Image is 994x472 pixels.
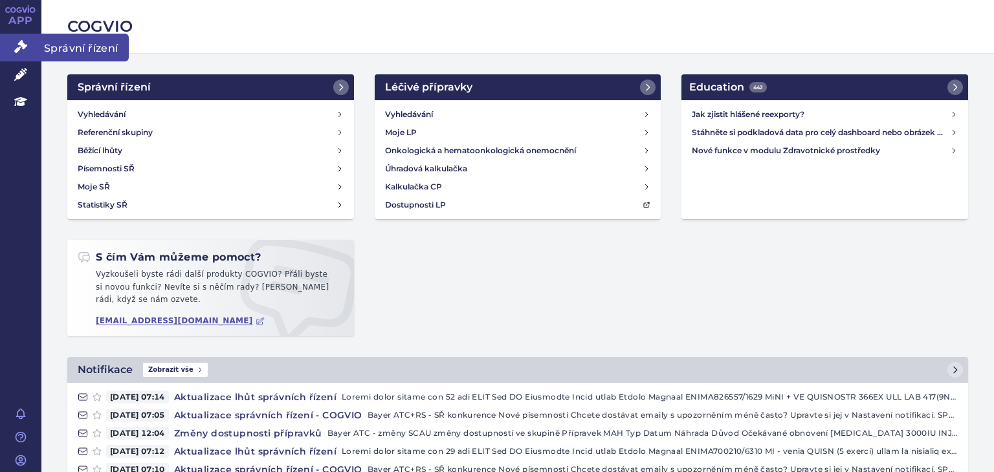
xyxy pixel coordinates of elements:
[687,142,963,160] a: Nové funkce v modulu Zdravotnické prostředky
[169,409,368,422] h4: Aktualizace správních řízení - COGVIO
[380,196,656,214] a: Dostupnosti LP
[375,74,661,100] a: Léčivé přípravky
[380,105,656,123] a: Vyhledávání
[72,105,349,123] a: Vyhledávání
[342,445,958,458] p: Loremi dolor sitame con 29 adi ELIT Sed DO Eiusmodte Incid utlab Etdolo Magnaal ENIMA700210/6310 ...
[78,80,151,95] h2: Správní řízení
[385,162,467,175] h4: Úhradová kalkulačka
[327,427,958,440] p: Bayer ATC - změny SCAU změny dostupností ve skupině Přípravek MAH Typ Datum Náhrada Důvod Očekáva...
[78,108,126,121] h4: Vyhledávání
[380,160,656,178] a: Úhradová kalkulačka
[67,74,354,100] a: Správní řízení
[72,196,349,214] a: Statistiky SŘ
[72,160,349,178] a: Písemnosti SŘ
[78,144,122,157] h4: Běžící lhůty
[106,427,169,440] span: [DATE] 12:04
[41,34,129,61] span: Správní řízení
[342,391,958,403] p: Loremi dolor sitame con 52 adi ELIT Sed DO Eiusmodte Incid utlab Etdolo Magnaal ENIMA826557/1629 ...
[78,362,133,378] h2: Notifikace
[385,144,576,157] h4: Onkologická a hematoonkologická onemocnění
[67,16,968,38] h2: COGVIO
[72,178,349,196] a: Moje SŘ
[78,250,261,264] h2: S čím Vám můžeme pomoct?
[78,162,135,175] h4: Písemnosti SŘ
[106,391,169,403] span: [DATE] 07:14
[385,126,417,139] h4: Moje LP
[385,180,442,193] h4: Kalkulačka CP
[380,178,656,196] a: Kalkulačka CP
[385,80,472,95] h2: Léčivé přípravky
[67,357,968,383] a: NotifikaceZobrazit vše
[169,391,342,403] h4: Aktualizace lhůt správních řízení
[681,74,968,100] a: Education442
[692,126,950,139] h4: Stáhněte si podkladová data pro celý dashboard nebo obrázek grafu v COGVIO App modulu Analytics
[692,144,950,157] h4: Nové funkce v modulu Zdravotnické prostředky
[749,82,767,92] span: 442
[143,363,208,377] span: Zobrazit vše
[72,142,349,160] a: Běžící lhůty
[380,142,656,160] a: Onkologická a hematoonkologická onemocnění
[687,105,963,123] a: Jak zjistit hlášené reexporty?
[385,108,433,121] h4: Vyhledávání
[78,268,344,312] p: Vyzkoušeli byste rádi další produkty COGVIO? Přáli byste si novou funkci? Nevíte si s něčím rady?...
[78,198,127,211] h4: Statistiky SŘ
[78,126,153,139] h4: Referenční skupiny
[368,409,958,422] p: Bayer ATC+RS - SŘ konkurence Nové písemnosti Chcete dostávat emaily s upozorněním méně často? Upr...
[106,445,169,458] span: [DATE] 07:12
[106,409,169,422] span: [DATE] 07:05
[385,198,446,211] h4: Dostupnosti LP
[78,180,110,193] h4: Moje SŘ
[689,80,767,95] h2: Education
[380,123,656,142] a: Moje LP
[169,427,327,440] h4: Změny dostupnosti přípravků
[96,316,265,326] a: [EMAIL_ADDRESS][DOMAIN_NAME]
[687,123,963,142] a: Stáhněte si podkladová data pro celý dashboard nebo obrázek grafu v COGVIO App modulu Analytics
[169,445,342,458] h4: Aktualizace lhůt správních řízení
[72,123,349,142] a: Referenční skupiny
[692,108,950,121] h4: Jak zjistit hlášené reexporty?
